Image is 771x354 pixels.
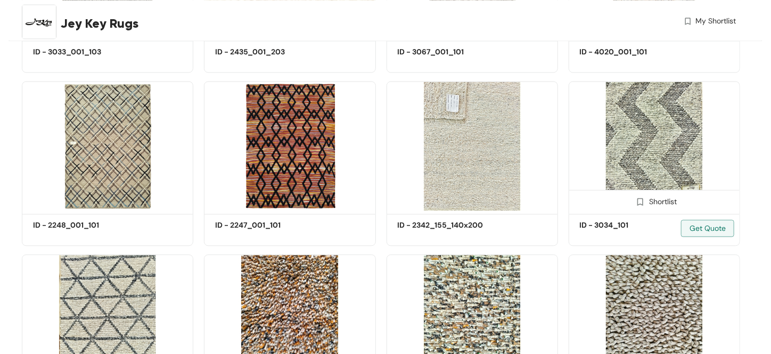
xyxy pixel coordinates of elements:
[683,15,693,27] img: wishlist
[681,220,734,237] button: Get Quote
[580,220,670,231] h5: ID - 3034_101
[695,15,736,27] span: My Shortlist
[387,81,558,211] img: b457900c-faa9-49ba-9834-5b09e0e0ad0d
[398,220,488,231] h5: ID - 2342_155_140x200
[569,81,740,211] img: c07bb00e-b3d7-4193-b1f0-a8b652c1c301
[204,81,375,211] img: 1b6b50ef-a932-47f7-9a06-3b3d7419ba0f
[22,4,56,39] img: Buyer Portal
[33,46,124,58] h5: ID - 3033_001_103
[690,222,726,234] span: Get Quote
[215,46,306,58] h5: ID - 2435_001_203
[22,81,193,211] img: 247e2ac7-3e1d-47c6-a468-68ad0d15254b
[398,46,488,58] h5: ID - 3067_001_101
[60,14,138,33] span: Jey Key Rugs
[33,220,124,231] h5: ID - 2248_001_101
[635,197,645,207] img: Shortlist
[580,46,670,58] h5: ID - 4020_001_101
[632,196,677,206] div: Shortlist
[215,220,306,231] h5: ID - 2247_001_101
